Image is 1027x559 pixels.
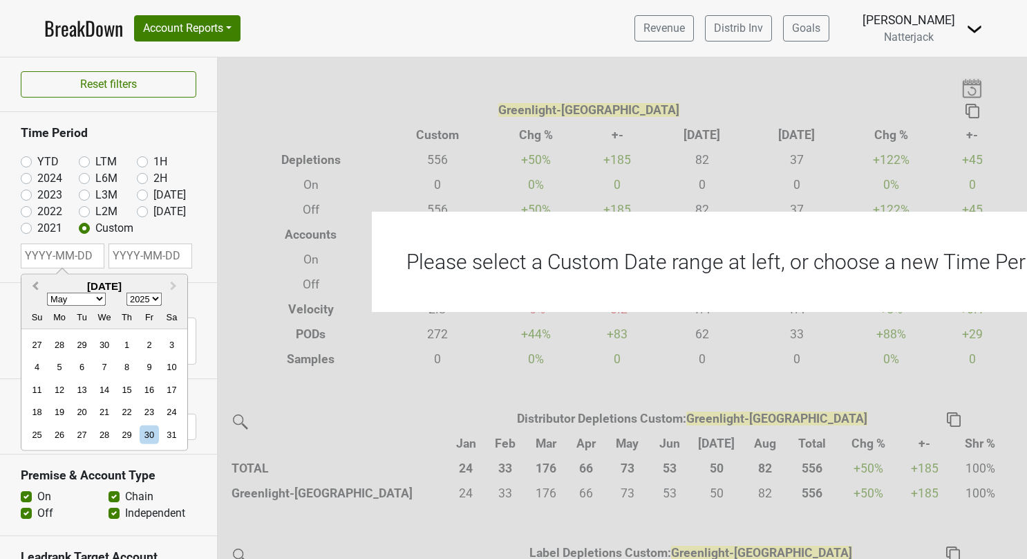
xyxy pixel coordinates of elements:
label: [DATE] [153,203,186,220]
div: Choose Wednesday, April 30th, 2025 [95,336,113,354]
label: L3M [95,187,117,203]
input: YYYY-MM-DD [109,244,192,268]
div: Choose Tuesday, May 6th, 2025 [73,358,91,376]
div: Choose Friday, May 9th, 2025 [140,358,158,376]
h2: [DATE] [21,280,187,293]
label: 1H [153,154,167,170]
div: Choose Saturday, May 31st, 2025 [162,425,181,444]
div: Choose Date [21,274,188,451]
button: Previous Month [23,276,45,298]
div: Sunday [28,308,46,327]
div: Choose Saturday, May 24th, 2025 [162,403,181,421]
label: Independent [125,505,185,522]
div: Choose Sunday, May 4th, 2025 [28,358,46,376]
button: Account Reports [134,15,241,42]
div: Monday [50,308,69,327]
div: Choose Saturday, May 10th, 2025 [162,358,181,376]
label: 2H [153,170,167,187]
label: 2023 [37,187,62,203]
div: Friday [140,308,158,327]
div: Thursday [117,308,136,327]
label: 2024 [37,170,62,187]
a: Distrib Inv [705,15,772,42]
div: Choose Wednesday, May 21st, 2025 [95,403,113,421]
label: L2M [95,203,117,220]
div: Choose Friday, May 2nd, 2025 [140,336,158,354]
div: Choose Sunday, May 25th, 2025 [28,425,46,444]
label: On [37,488,51,505]
div: Choose Sunday, May 11th, 2025 [28,381,46,399]
div: Choose Wednesday, May 14th, 2025 [95,381,113,399]
div: Choose Thursday, May 22nd, 2025 [117,403,136,421]
div: Choose Thursday, May 1st, 2025 [117,336,136,354]
div: Choose Sunday, May 18th, 2025 [28,403,46,421]
label: YTD [37,154,59,170]
div: Choose Thursday, May 29th, 2025 [117,425,136,444]
div: Wednesday [95,308,113,327]
div: Choose Saturday, May 17th, 2025 [162,381,181,399]
div: Choose Friday, May 16th, 2025 [140,381,158,399]
div: Choose Thursday, May 15th, 2025 [117,381,136,399]
label: Off [37,505,53,522]
div: Month May, 2025 [26,333,182,446]
span: Natterjack [884,30,934,44]
a: BreakDown [44,14,123,43]
div: Choose Thursday, May 8th, 2025 [117,358,136,376]
div: Choose Monday, May 26th, 2025 [50,425,69,444]
h3: Premise & Account Type [21,468,196,483]
div: Saturday [162,308,181,327]
div: Choose Saturday, May 3rd, 2025 [162,336,181,354]
div: Choose Sunday, April 27th, 2025 [28,336,46,354]
label: Custom [95,220,133,237]
a: Goals [783,15,829,42]
div: Choose Wednesday, May 7th, 2025 [95,358,113,376]
label: LTM [95,154,117,170]
label: 2022 [37,203,62,220]
div: Choose Monday, May 12th, 2025 [50,381,69,399]
div: Choose Wednesday, May 28th, 2025 [95,425,113,444]
img: Dropdown Menu [966,21,983,37]
div: Choose Monday, April 28th, 2025 [50,336,69,354]
button: Next Month [164,276,186,298]
div: Tuesday [73,308,91,327]
div: [PERSON_NAME] [863,11,955,29]
input: YYYY-MM-DD [21,244,104,268]
div: Choose Tuesday, May 20th, 2025 [73,403,91,421]
a: Revenue [634,15,694,42]
div: Choose Monday, May 19th, 2025 [50,403,69,421]
div: Choose Tuesday, April 29th, 2025 [73,336,91,354]
div: Choose Tuesday, May 27th, 2025 [73,425,91,444]
button: Reset filters [21,71,196,98]
h3: Time Period [21,126,196,140]
div: Choose Monday, May 5th, 2025 [50,358,69,376]
div: Choose Tuesday, May 13th, 2025 [73,381,91,399]
label: [DATE] [153,187,186,203]
label: Chain [125,488,153,505]
label: 2021 [37,220,62,237]
label: L6M [95,170,117,187]
div: Choose Friday, May 23rd, 2025 [140,403,158,421]
div: Choose Friday, May 30th, 2025 [140,425,158,444]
